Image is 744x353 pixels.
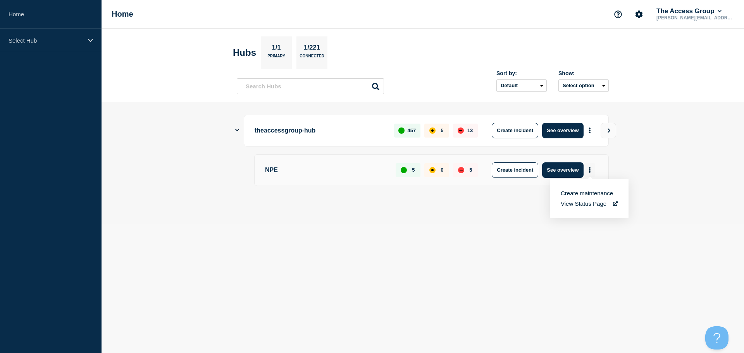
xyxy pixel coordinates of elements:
button: The Access Group [655,7,723,15]
div: affected [429,167,436,173]
div: Sort by: [496,70,547,76]
select: Sort by [496,79,547,92]
p: 1/1 [269,44,284,54]
p: 1/221 [301,44,323,54]
p: 5 [469,167,472,173]
h1: Home [112,10,133,19]
button: Select option [558,79,609,92]
div: Show: [558,70,609,76]
button: Support [610,6,626,22]
p: 5 [412,167,415,173]
p: 0 [441,167,443,173]
p: theaccessgroup-hub [255,123,385,138]
button: More actions [585,123,595,138]
p: 5 [441,127,443,133]
button: See overview [542,123,583,138]
button: Show Connected Hubs [235,127,239,133]
p: [PERSON_NAME][EMAIL_ADDRESS][PERSON_NAME][DOMAIN_NAME] [655,15,735,21]
button: Create incident [492,123,538,138]
a: View Status Page [561,200,618,207]
div: down [458,127,464,134]
div: up [401,167,407,173]
iframe: Help Scout Beacon - Open [705,326,728,350]
div: up [398,127,405,134]
input: Search Hubs [237,78,384,94]
button: Account settings [631,6,647,22]
h2: Hubs [233,47,256,58]
p: Connected [300,54,324,62]
button: Create maintenance [561,190,613,196]
button: Create incident [492,162,538,178]
p: 13 [467,127,473,133]
div: down [458,167,464,173]
p: Select Hub [9,37,83,44]
p: NPE [265,162,387,178]
div: affected [429,127,436,134]
button: See overview [542,162,583,178]
p: Primary [267,54,285,62]
button: More actions [585,163,595,177]
p: 457 [408,127,416,133]
button: View [601,123,616,138]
